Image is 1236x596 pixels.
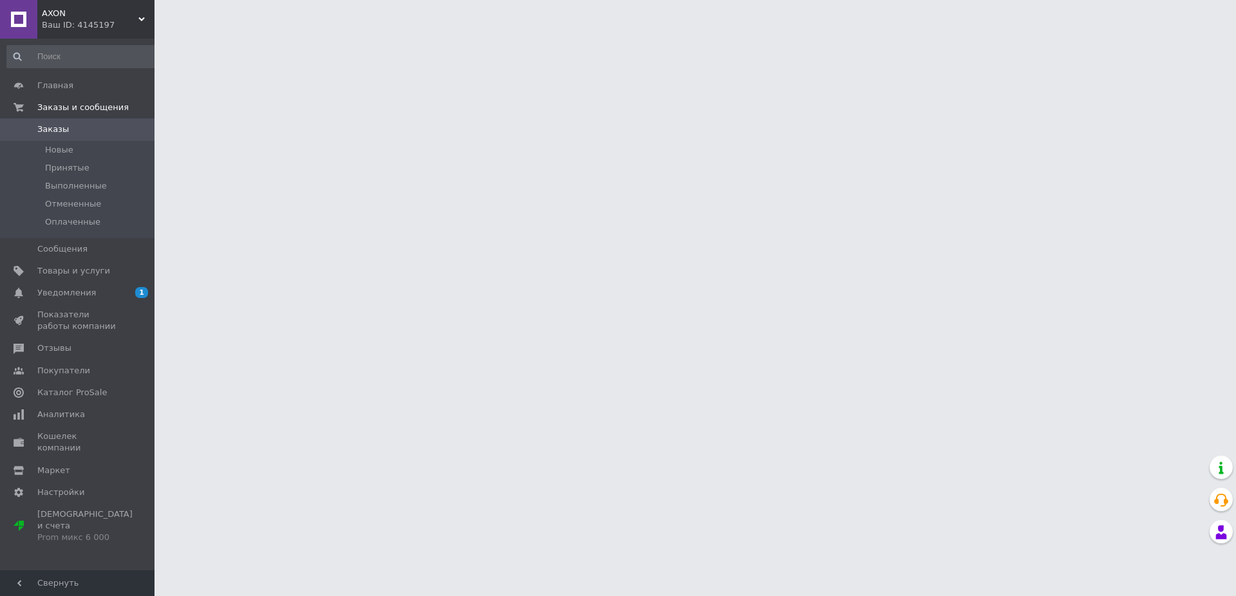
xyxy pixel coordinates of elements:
[37,465,70,476] span: Маркет
[37,532,133,543] div: Prom микс 6 000
[45,216,100,228] span: Оплаченные
[37,243,88,255] span: Сообщения
[135,287,148,298] span: 1
[42,19,154,31] div: Ваш ID: 4145197
[42,8,138,19] span: AXON
[37,124,69,135] span: Заказы
[45,144,73,156] span: Новые
[37,487,84,498] span: Настройки
[37,409,85,420] span: Аналитика
[6,45,159,68] input: Поиск
[37,508,133,544] span: [DEMOGRAPHIC_DATA] и счета
[37,265,110,277] span: Товары и услуги
[37,309,119,332] span: Показатели работы компании
[37,80,73,91] span: Главная
[37,387,107,398] span: Каталог ProSale
[37,342,71,354] span: Отзывы
[45,162,89,174] span: Принятые
[37,102,129,113] span: Заказы и сообщения
[37,365,90,377] span: Покупатели
[37,431,119,454] span: Кошелек компании
[37,287,96,299] span: Уведомления
[45,180,107,192] span: Выполненные
[45,198,101,210] span: Отмененные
